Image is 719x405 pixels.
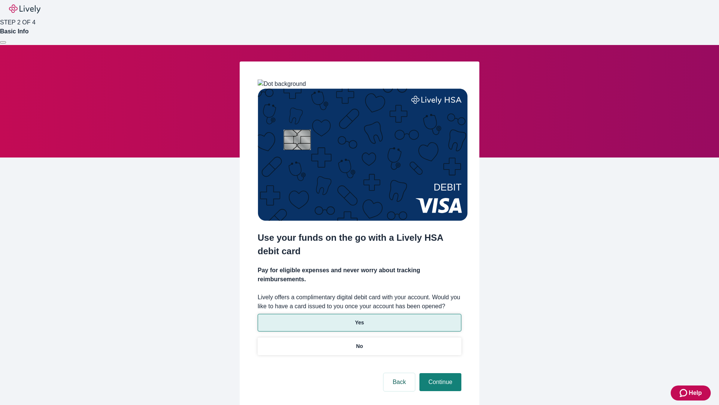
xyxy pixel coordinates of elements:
[356,342,363,350] p: No
[671,385,711,400] button: Zendesk support iconHelp
[258,88,468,221] img: Debit card
[9,4,40,13] img: Lively
[355,319,364,327] p: Yes
[258,231,461,258] h2: Use your funds on the go with a Lively HSA debit card
[258,337,461,355] button: No
[383,373,415,391] button: Back
[689,388,702,397] span: Help
[258,314,461,331] button: Yes
[680,388,689,397] svg: Zendesk support icon
[258,266,461,284] h4: Pay for eligible expenses and never worry about tracking reimbursements.
[419,373,461,391] button: Continue
[258,293,461,311] label: Lively offers a complimentary digital debit card with your account. Would you like to have a card...
[258,79,306,88] img: Dot background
